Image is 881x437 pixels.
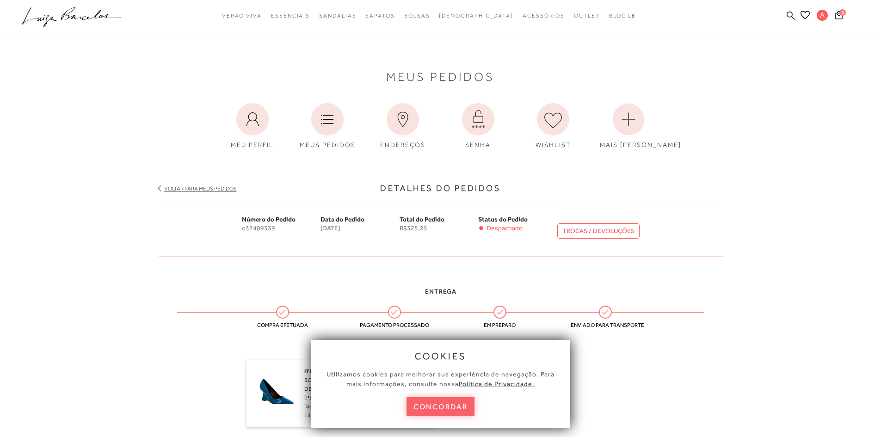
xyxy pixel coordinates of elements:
[443,98,514,154] a: SENHA
[271,12,310,19] span: Essenciais
[813,9,832,24] button: A
[439,7,513,25] a: noSubCategoriesText
[407,397,475,416] button: concordar
[217,98,288,154] a: MEU PERFIL
[832,10,845,23] button: 0
[386,72,495,82] span: Meus Pedidos
[557,223,640,239] a: TROCAS / DEVOLUÇÕES
[574,7,600,25] a: categoryNavScreenReaderText
[817,10,828,21] span: A
[253,367,300,413] img: SCARPIN EM COURO AZUL DENIM E SALTO ANABELA
[242,215,296,223] span: Número do Pedido
[487,224,523,232] span: Despachado
[367,98,438,154] a: ENDEREÇOS
[320,215,364,223] span: Data do Pedido
[231,141,274,148] span: MEU PERFIL
[400,224,479,232] span: R$325,25
[222,7,262,25] a: categoryNavScreenReaderText
[159,182,723,195] h3: Detalhes do Pedidos
[478,215,528,223] span: Status do Pedido
[574,12,600,19] span: Outlet
[518,98,589,154] a: WISHLIST
[523,12,565,19] span: Acessórios
[593,98,664,154] a: MAIS [PERSON_NAME]
[439,12,513,19] span: [DEMOGRAPHIC_DATA]
[320,224,400,232] span: [DATE]
[459,380,535,388] a: Política de Privacidade.
[465,141,491,148] span: SENHA
[839,9,846,16] span: 0
[478,224,484,232] span: •
[242,224,321,232] span: o37409339
[319,12,356,19] span: Sandálias
[360,322,429,328] span: Pagamento processado
[300,141,356,148] span: MEUS PEDIDOS
[164,185,237,192] a: Voltar para meus pedidos
[319,7,356,25] a: categoryNavScreenReaderText
[365,7,394,25] a: categoryNavScreenReaderText
[523,7,565,25] a: categoryNavScreenReaderText
[271,7,310,25] a: categoryNavScreenReaderText
[404,12,430,19] span: Bolsas
[404,7,430,25] a: categoryNavScreenReaderText
[222,12,262,19] span: Verão Viva
[571,322,640,328] span: Enviado para transporte
[248,322,317,328] span: Compra efetuada
[536,141,571,148] span: WISHLIST
[365,12,394,19] span: Sapatos
[400,215,444,223] span: Total do Pedido
[425,288,456,295] span: Entrega
[327,370,554,388] span: Utilizamos cookies para melhorar sua experiência de navegação. Para mais informações, consulte nossa
[600,141,681,148] span: MAIS [PERSON_NAME]
[415,351,467,361] span: cookies
[380,141,425,148] span: ENDEREÇOS
[609,7,636,25] a: BLOG LB
[292,98,363,154] a: MEUS PEDIDOS
[609,12,636,19] span: BLOG LB
[465,322,535,328] span: Em preparo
